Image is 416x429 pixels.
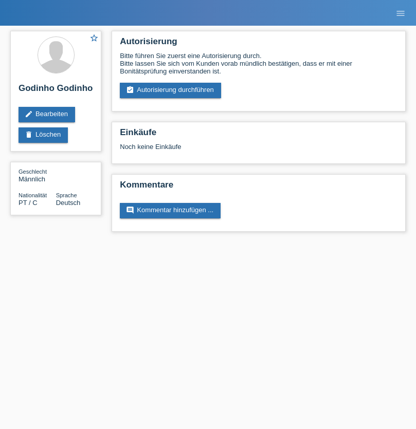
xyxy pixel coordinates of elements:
[19,169,47,175] span: Geschlecht
[25,130,33,139] i: delete
[120,36,397,52] h2: Autorisierung
[120,180,397,195] h2: Kommentare
[120,203,221,218] a: commentKommentar hinzufügen ...
[126,206,134,214] i: comment
[126,86,134,94] i: assignment_turned_in
[89,33,99,44] a: star_border
[19,192,47,198] span: Nationalität
[19,127,68,143] a: deleteLöschen
[56,199,81,207] span: Deutsch
[120,127,397,143] h2: Einkäufe
[120,143,397,158] div: Noch keine Einkäufe
[390,10,411,16] a: menu
[19,167,56,183] div: Männlich
[120,83,221,98] a: assignment_turned_inAutorisierung durchführen
[19,107,75,122] a: editBearbeiten
[56,192,77,198] span: Sprache
[19,199,38,207] span: Portugal / C / 17.04.2017
[395,8,406,18] i: menu
[89,33,99,43] i: star_border
[25,110,33,118] i: edit
[120,52,397,75] div: Bitte führen Sie zuerst eine Autorisierung durch. Bitte lassen Sie sich vom Kunden vorab mündlich...
[19,83,93,99] h2: Godinho Godinho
